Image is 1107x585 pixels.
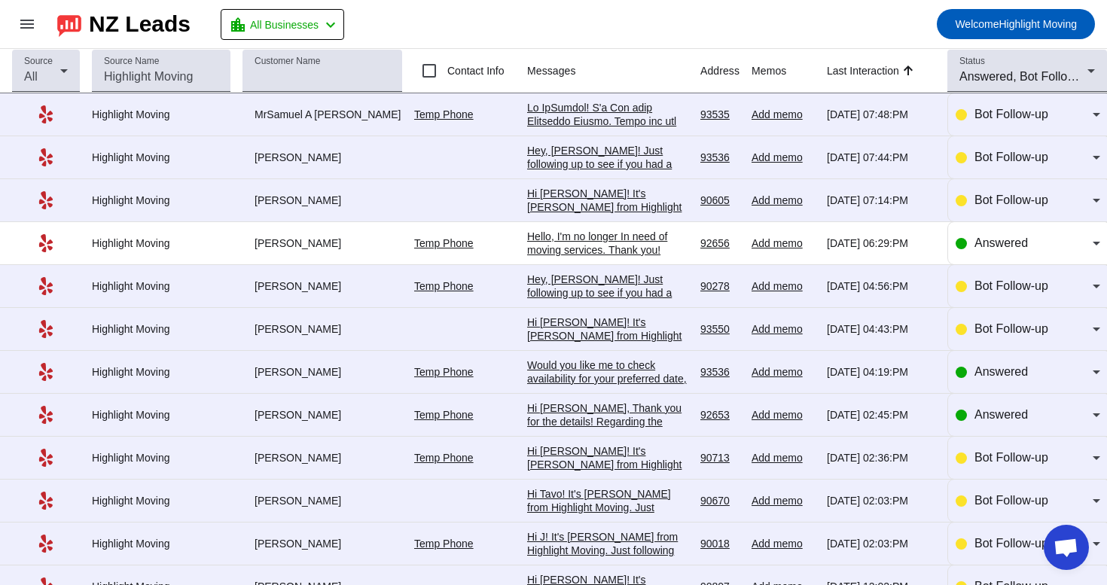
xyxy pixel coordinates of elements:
[752,494,815,507] div: Add memo
[527,358,688,413] div: Would you like me to check availability for your preferred date, or are you still deciding? Just ...
[414,452,474,464] a: Temp Phone
[700,236,740,250] div: 92656
[242,279,402,293] div: [PERSON_NAME]
[414,108,474,120] a: Temp Phone
[827,279,935,293] div: [DATE] 04:56:PM
[827,193,935,207] div: [DATE] 07:14:PM
[827,451,935,465] div: [DATE] 02:36:PM
[37,492,55,510] mat-icon: Yelp
[752,49,827,93] th: Memos
[827,63,899,78] div: Last Interaction
[92,236,230,250] div: Highlight Moving
[827,494,935,507] div: [DATE] 02:03:PM
[92,108,230,121] div: Highlight Moving
[37,234,55,252] mat-icon: Yelp
[92,322,230,336] div: Highlight Moving
[827,408,935,422] div: [DATE] 02:45:PM
[527,49,700,93] th: Messages
[955,18,999,30] span: Welcome
[959,70,1093,83] span: Answered, Bot Follow-up
[827,537,935,550] div: [DATE] 02:03:PM
[752,193,815,207] div: Add memo
[37,148,55,166] mat-icon: Yelp
[959,56,985,66] mat-label: Status
[414,280,474,292] a: Temp Phone
[527,187,688,485] div: Hi [PERSON_NAME]! It's [PERSON_NAME] from Highlight Moving. Just following up to see if you have ...
[700,408,740,422] div: 92653
[827,108,935,121] div: [DATE] 07:48:PM
[752,451,815,465] div: Add memo
[414,538,474,550] a: Temp Phone
[752,408,815,422] div: Add memo
[974,279,1048,292] span: Bot Follow-up
[37,105,55,123] mat-icon: Yelp
[527,144,688,361] div: Hey, [PERSON_NAME]! Just following up to see if you had a chance to review our offer. Let me know...
[527,230,688,257] div: Hello, I'm no longer In need of moving services. Thank you!
[242,537,402,550] div: [PERSON_NAME]
[700,279,740,293] div: 90278
[752,108,815,121] div: Add memo
[242,108,402,121] div: MrSamuel A [PERSON_NAME]
[937,9,1095,39] button: WelcomeHighlight Moving
[92,365,230,379] div: Highlight Moving
[89,14,191,35] div: NZ Leads
[37,406,55,424] mat-icon: Yelp
[322,16,340,34] mat-icon: chevron_left
[414,366,474,378] a: Temp Phone
[974,537,1048,550] span: Bot Follow-up
[974,365,1028,378] span: Answered
[104,56,159,66] mat-label: Source Name
[1044,525,1089,570] div: Open chat
[242,193,402,207] div: [PERSON_NAME]
[229,16,247,34] mat-icon: location_city
[752,236,815,250] div: Add memo
[18,15,36,33] mat-icon: menu
[752,322,815,336] div: Add memo
[827,365,935,379] div: [DATE] 04:19:PM
[242,236,402,250] div: [PERSON_NAME]
[37,277,55,295] mat-icon: Yelp
[250,14,319,35] span: All Businesses
[24,56,53,66] mat-label: Source
[700,537,740,550] div: 90018
[37,535,55,553] mat-icon: Yelp
[700,322,740,336] div: 93550
[752,279,815,293] div: Add memo
[974,451,1048,464] span: Bot Follow-up
[700,49,752,93] th: Address
[255,56,320,66] mat-label: Customer Name
[92,537,230,550] div: Highlight Moving
[92,451,230,465] div: Highlight Moving
[827,236,935,250] div: [DATE] 06:29:PM
[752,537,815,550] div: Add memo
[700,494,740,507] div: 90670
[527,273,688,489] div: Hey, [PERSON_NAME]! Just following up to see if you had a chance to review our offer. Let me know...
[92,193,230,207] div: Highlight Moving
[242,494,402,507] div: [PERSON_NAME]
[974,322,1048,335] span: Bot Follow-up
[700,151,740,164] div: 93536
[221,9,344,40] button: All Businesses
[414,409,474,421] a: Temp Phone
[955,14,1077,35] span: Highlight Moving
[700,451,740,465] div: 90713
[242,408,402,422] div: [PERSON_NAME]
[37,449,55,467] mat-icon: Yelp
[444,63,505,78] label: Contact Info
[92,494,230,507] div: Highlight Moving
[974,494,1048,507] span: Bot Follow-up
[700,365,740,379] div: 93536
[414,237,474,249] a: Temp Phone
[974,193,1048,206] span: Bot Follow-up
[37,191,55,209] mat-icon: Yelp
[92,408,230,422] div: Highlight Moving
[242,151,402,164] div: [PERSON_NAME]
[974,236,1028,249] span: Answered
[700,193,740,207] div: 90605
[37,363,55,381] mat-icon: Yelp
[974,151,1048,163] span: Bot Follow-up
[752,365,815,379] div: Add memo
[242,365,402,379] div: [PERSON_NAME]
[242,322,402,336] div: [PERSON_NAME]
[104,68,218,86] input: Highlight Moving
